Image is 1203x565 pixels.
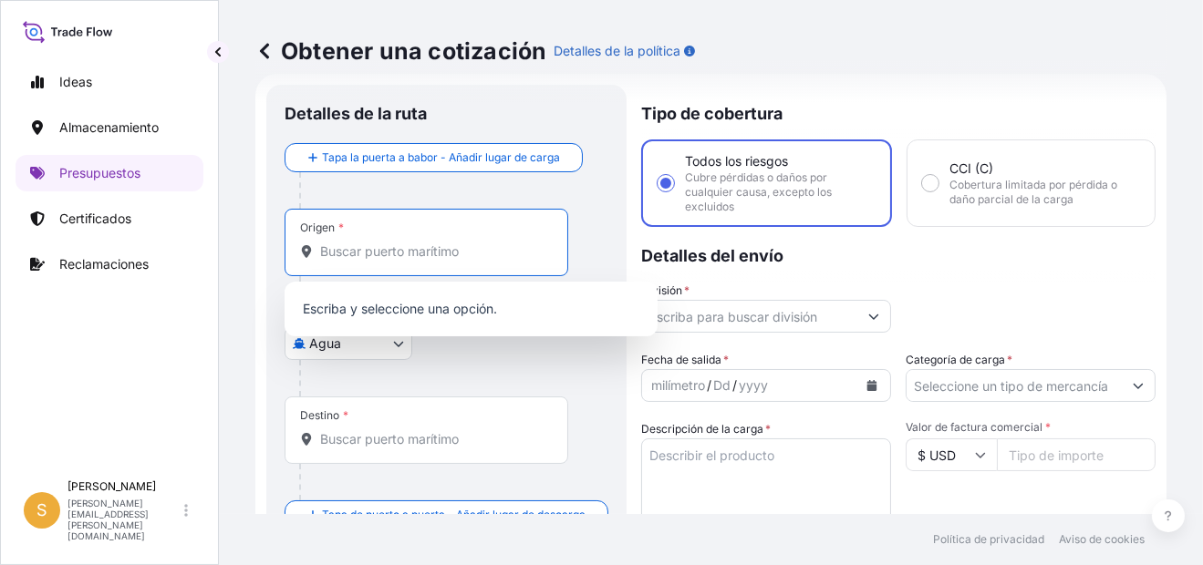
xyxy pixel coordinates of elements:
span: Tapa la puerta a babor - Añadir lugar de carga [322,149,560,167]
p: Aviso de cookies [1059,532,1145,547]
p: Detalles de la política [554,42,680,60]
span: Tapa de puerto a puerta - Añadir lugar de descarga [322,506,586,524]
button: Mostrar sugerencias [1122,369,1155,402]
input: Origen [320,242,545,261]
font: Fecha de salida [641,353,721,366]
p: Tipo de cobertura [641,85,1156,139]
font: División [641,283,682,297]
button: Mostrar sugerencias [857,300,890,333]
p: [PERSON_NAME] [67,479,181,494]
input: Seleccione un tipo de mercancía [907,369,1122,402]
p: Escriba y seleccione una opción. [292,289,650,329]
div: / [707,375,711,396]
font: Origen [300,221,335,235]
font: Destino [300,408,339,423]
input: Tipo de importe [997,438,1156,471]
font: Categoría de carga [906,353,1005,366]
button: Calendario [857,371,887,400]
p: Política de privacidad [933,532,1044,547]
font: Valor de factura comercial [906,420,1042,434]
p: Presupuestos [59,164,140,182]
div: Show suggestions [285,282,658,336]
p: Certificados [59,210,131,228]
p: [PERSON_NAME][EMAIL_ADDRESS][PERSON_NAME][DOMAIN_NAME] [67,498,181,541]
p: Detalles de la ruta [285,103,427,125]
div: año [737,375,770,396]
span: Agua [309,334,341,353]
span: Cubre pérdidas o daños por cualquier causa, excepto los excluidos [685,170,876,214]
p: Detalles del envío [641,227,1156,282]
div: día [711,375,732,396]
p: Reclamaciones [59,255,149,273]
div: mes [649,375,707,396]
span: Cobertura limitada por pérdida o daño parcial de la carga [949,178,1140,207]
p: Ideas [59,73,92,91]
font: Obtener una cotización [281,36,546,66]
span: CCI (C) [949,159,993,178]
span: S [36,501,47,519]
div: / [732,375,737,396]
font: Descripción de la carga [641,422,763,436]
font: Por favor, seleccione un origen [308,278,468,296]
input: Escriba para buscar división [642,300,857,333]
span: Todos los riesgos [685,152,788,170]
button: Seleccionar transporte [285,327,412,360]
input: Destino [320,430,545,448]
p: Almacenamiento [59,118,159,137]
